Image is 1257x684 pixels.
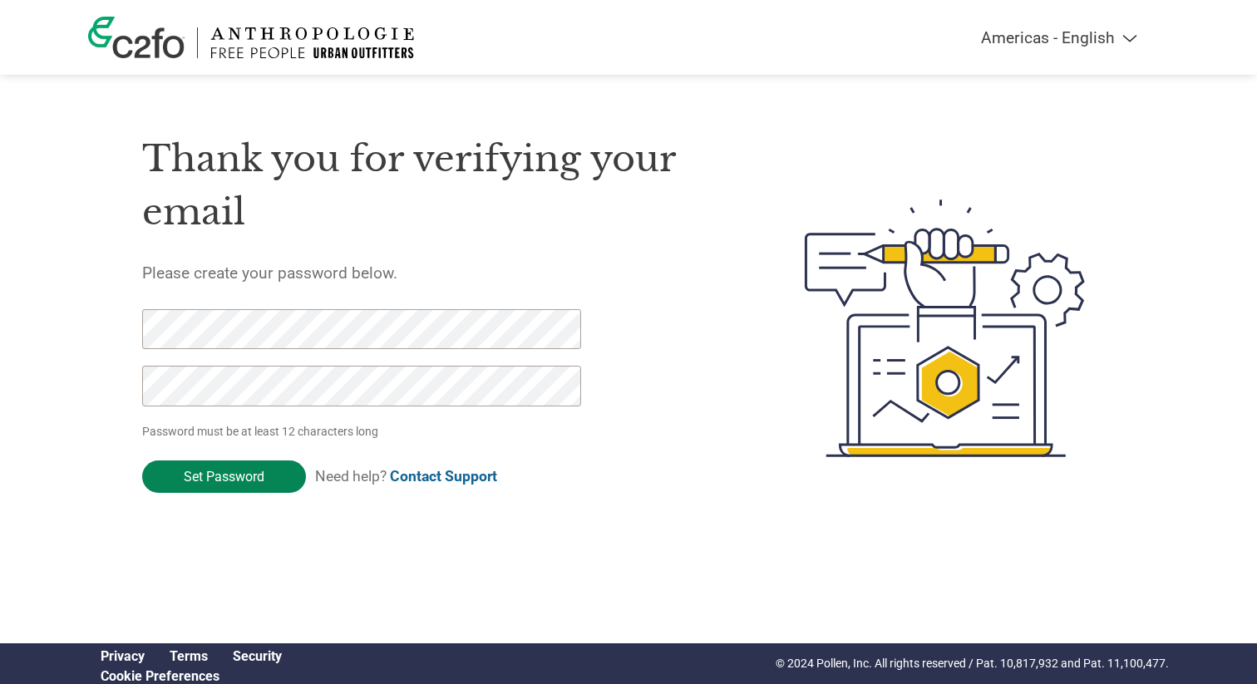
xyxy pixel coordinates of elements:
a: Cookie Preferences, opens a dedicated popup modal window [101,668,219,684]
p: Password must be at least 12 characters long [142,423,586,440]
input: Set Password [142,460,306,493]
img: create-password [775,108,1116,549]
img: c2fo logo [88,17,185,58]
a: Terms [170,648,208,664]
div: Open Cookie Preferences Modal [88,668,294,684]
a: Security [233,648,282,664]
img: Urban Outfitters [210,27,414,58]
h1: Thank you for verifying your email [142,132,726,239]
h5: Please create your password below. [142,263,726,283]
a: Privacy [101,648,145,664]
span: Need help? [315,468,497,485]
p: © 2024 Pollen, Inc. All rights reserved / Pat. 10,817,932 and Pat. 11,100,477. [776,655,1169,672]
a: Contact Support [390,468,497,485]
